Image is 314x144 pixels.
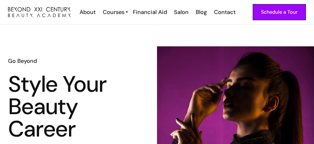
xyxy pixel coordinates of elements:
[8,7,71,17] img: beyond 21st century beauty academy logo
[214,8,236,16] div: Contact
[170,8,192,16] a: Salon
[103,8,124,16] div: Courses
[196,8,207,16] div: Blog
[80,8,96,16] div: About
[8,57,149,65] h6: Go Beyond
[261,8,298,16] div: Schedule a Tour
[253,4,306,20] a: Schedule a Tour
[8,73,149,140] h1: Style Your Beauty Career
[210,8,239,16] a: Contact
[103,8,126,16] a: Courses
[192,8,210,16] a: Blog
[76,8,99,16] a: About
[129,8,170,16] a: Financial Aid
[8,7,71,17] a: home
[174,8,189,16] div: Salon
[133,8,167,16] div: Financial Aid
